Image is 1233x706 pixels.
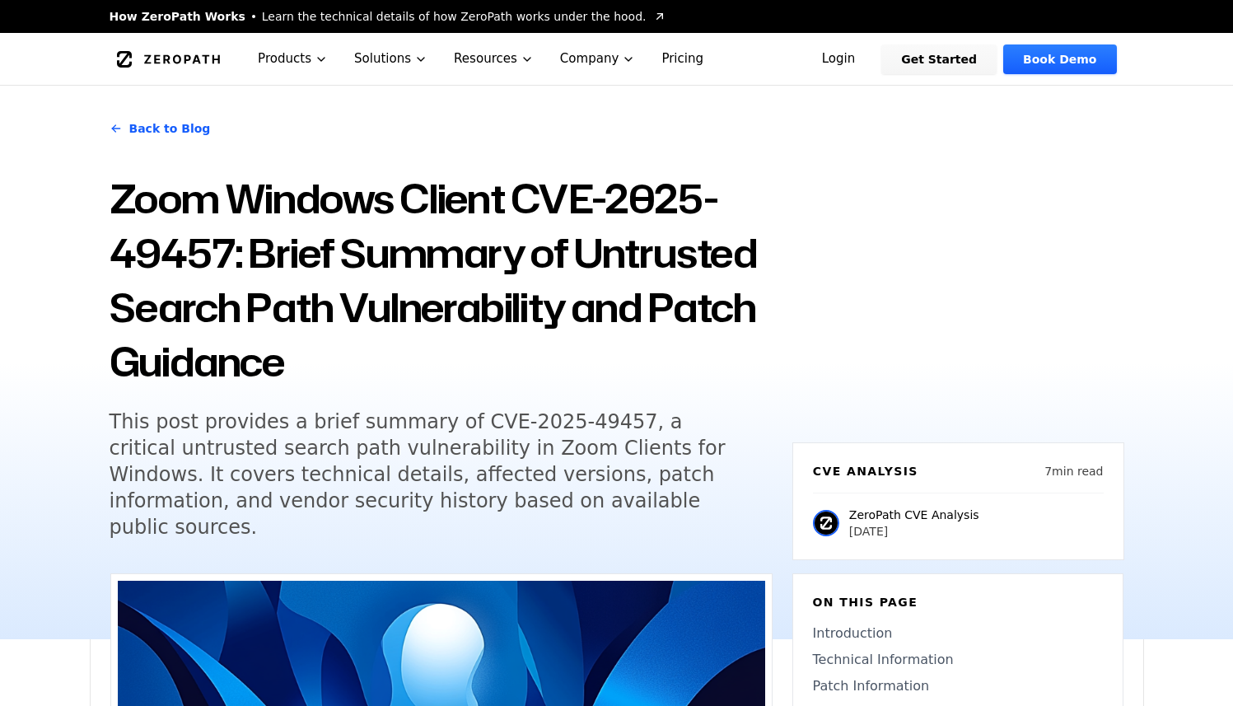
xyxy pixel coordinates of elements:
[245,33,341,85] button: Products
[90,33,1144,85] nav: Global
[1044,463,1103,479] p: 7 min read
[813,463,918,479] h6: CVE Analysis
[802,44,876,74] a: Login
[262,8,647,25] span: Learn the technical details of how ZeroPath works under the hood.
[881,44,997,74] a: Get Started
[813,510,839,536] img: ZeroPath CVE Analysis
[849,523,979,540] p: [DATE]
[813,676,1103,696] a: Patch Information
[813,624,1103,643] a: Introduction
[648,33,717,85] a: Pricing
[110,171,773,389] h1: Zoom Windows Client CVE-2025-49457: Brief Summary of Untrusted Search Path Vulnerability and Patc...
[441,33,547,85] button: Resources
[849,507,979,523] p: ZeroPath CVE Analysis
[547,33,649,85] button: Company
[110,8,245,25] span: How ZeroPath Works
[341,33,441,85] button: Solutions
[1003,44,1116,74] a: Book Demo
[110,409,742,540] h5: This post provides a brief summary of CVE-2025-49457, a critical untrusted search path vulnerabil...
[110,8,666,25] a: How ZeroPath WorksLearn the technical details of how ZeroPath works under the hood.
[813,594,1103,610] h6: On this page
[813,650,1103,670] a: Technical Information
[110,105,211,152] a: Back to Blog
